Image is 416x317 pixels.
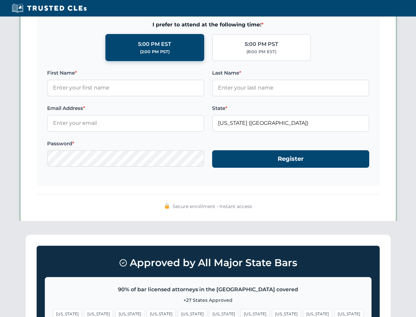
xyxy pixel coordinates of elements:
[140,49,170,55] div: (2:00 PM PST)
[212,115,369,131] input: Florida (FL)
[212,69,369,77] label: Last Name
[212,150,369,168] button: Register
[246,49,276,55] div: (8:00 PM EST)
[138,40,171,49] div: 5:00 PM EST
[45,254,372,272] h3: Approved by All Major State Bars
[164,203,170,209] img: 🔒
[212,80,369,96] input: Enter your last name
[53,285,363,294] p: 90% of bar licensed attorneys in the [GEOGRAPHIC_DATA] covered
[212,104,369,112] label: State
[245,40,278,49] div: 5:00 PM PST
[173,203,252,210] span: Secure enrollment • Instant access
[47,69,204,77] label: First Name
[47,115,204,131] input: Enter your email
[47,20,369,29] span: I prefer to attend at the following time:
[10,3,89,13] img: Trusted CLEs
[47,80,204,96] input: Enter your first name
[53,297,363,304] p: +27 States Approved
[47,104,204,112] label: Email Address
[47,140,204,148] label: Password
